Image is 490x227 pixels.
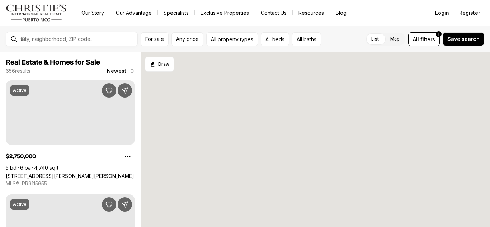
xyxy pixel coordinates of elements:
button: Property options [121,149,135,164]
span: Register [459,10,480,16]
span: For sale [145,36,164,42]
button: Register [455,6,484,20]
button: All baths [292,32,321,46]
button: For sale [141,32,169,46]
span: All [413,36,419,43]
p: Active [13,88,27,93]
label: List [366,33,385,46]
button: Any price [171,32,203,46]
span: 1 [438,31,439,37]
button: Save search [443,32,484,46]
button: Allfilters1 [408,32,440,46]
label: Map [385,33,405,46]
span: Real Estate & Homes for Sale [6,59,100,66]
button: Login [431,6,453,20]
p: Active [13,202,27,207]
button: All property types [206,32,258,46]
button: Save Property: 154 CALLE VIOLETA [102,83,116,98]
span: Login [435,10,449,16]
button: Save Property: 463 SAGRADO CORAZON #302-A [102,197,116,212]
button: Contact Us [255,8,292,18]
span: Newest [107,68,126,74]
span: Any price [176,36,199,42]
a: Our Advantage [110,8,157,18]
button: Start drawing [145,57,174,72]
button: Newest [103,64,139,78]
p: 656 results [6,68,30,74]
img: logo [6,4,67,22]
span: filters [420,36,435,43]
a: Blog [330,8,352,18]
a: Resources [293,8,330,18]
a: Exclusive Properties [195,8,255,18]
a: Specialists [158,8,194,18]
a: Our Story [76,8,110,18]
button: All beds [261,32,289,46]
span: Save search [447,36,480,42]
a: 154 CALLE VIOLETA, SAN JUAN PR, 00927 [6,173,134,179]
